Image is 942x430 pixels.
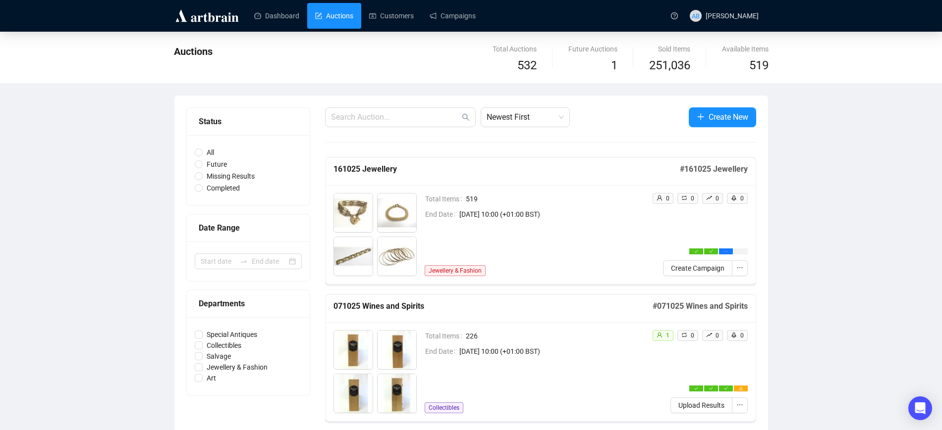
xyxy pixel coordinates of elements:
[378,193,416,232] img: 8002_1.jpg
[908,396,932,420] div: Open Intercom Messenger
[709,386,713,390] span: check
[706,195,712,201] span: rise
[203,171,259,182] span: Missing Results
[568,44,617,54] div: Future Auctions
[671,263,724,274] span: Create Campaign
[716,332,719,339] span: 0
[378,374,416,413] img: 7004_1.jpg
[425,346,459,357] span: End Date
[325,294,756,422] a: 071025 Wines and Spirits#071025 Wines and SpiritsTotal Items226End Date[DATE] 10:00 (+01:00 BST)C...
[691,195,694,202] span: 0
[425,209,459,220] span: End Date
[203,373,220,383] span: Art
[663,260,732,276] button: Create Campaign
[736,401,743,408] span: ellipsis
[666,195,669,202] span: 0
[331,111,460,123] input: Search Auction...
[740,195,744,202] span: 0
[378,331,416,369] img: 7002_1.jpg
[681,195,687,201] span: retweet
[706,12,759,20] span: [PERSON_NAME]
[203,159,231,170] span: Future
[425,265,486,276] span: Jewellery & Fashion
[334,331,373,369] img: 7001_1.jpg
[462,113,470,121] span: search
[459,346,644,357] span: [DATE] 10:00 (+01:00 BST)
[716,195,719,202] span: 0
[425,402,463,413] span: Collectibles
[671,12,678,19] span: question-circle
[694,249,698,253] span: check
[425,331,466,341] span: Total Items
[252,256,287,267] input: End date
[731,332,737,338] span: rocket
[689,107,756,127] button: Create New
[749,58,769,72] span: 519
[378,237,416,276] img: 8004_1.jpg
[670,397,732,413] button: Upload Results
[240,257,248,265] span: to
[240,257,248,265] span: swap-right
[731,195,737,201] span: rocket
[203,362,272,373] span: Jewellery & Fashion
[174,46,213,57] span: Auctions
[334,237,373,276] img: 8003_1.jpg
[425,193,466,204] span: Total Items
[666,332,669,339] span: 1
[325,157,756,285] a: 161025 Jewellery#161025 JewelleryTotal Items519End Date[DATE] 10:00 (+01:00 BST)Jewellery & Fashi...
[740,332,744,339] span: 0
[203,147,218,158] span: All
[334,193,373,232] img: 8001_1.jpg
[333,300,653,312] h5: 071025 Wines and Spirits
[709,111,748,123] span: Create New
[681,332,687,338] span: retweet
[315,3,353,29] a: Auctions
[706,332,712,338] span: rise
[199,222,298,234] div: Date Range
[657,195,663,201] span: user
[736,264,743,271] span: ellipsis
[466,331,644,341] span: 226
[657,332,663,338] span: user
[739,386,743,390] span: warning
[724,386,728,390] span: check
[722,44,769,54] div: Available Items
[691,10,700,21] span: AB
[611,58,617,72] span: 1
[174,8,240,24] img: logo
[334,374,373,413] img: 7003_1.jpg
[680,163,748,175] h5: # 161025 Jewellery
[691,332,694,339] span: 0
[203,183,244,193] span: Completed
[493,44,537,54] div: Total Auctions
[254,3,299,29] a: Dashboard
[199,115,298,128] div: Status
[430,3,476,29] a: Campaigns
[649,44,690,54] div: Sold Items
[697,113,705,121] span: plus
[517,58,537,72] span: 532
[333,163,680,175] h5: 161025 Jewellery
[487,108,564,127] span: Newest First
[203,329,261,340] span: Special Antiques
[709,249,713,253] span: check
[466,193,644,204] span: 519
[203,340,245,351] span: Collectibles
[678,400,724,411] span: Upload Results
[649,56,690,75] span: 251,036
[694,386,698,390] span: check
[199,297,298,310] div: Departments
[203,351,235,362] span: Salvage
[369,3,414,29] a: Customers
[201,256,236,267] input: Start date
[724,249,728,253] span: ellipsis
[653,300,748,312] h5: # 071025 Wines and Spirits
[459,209,644,220] span: [DATE] 10:00 (+01:00 BST)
